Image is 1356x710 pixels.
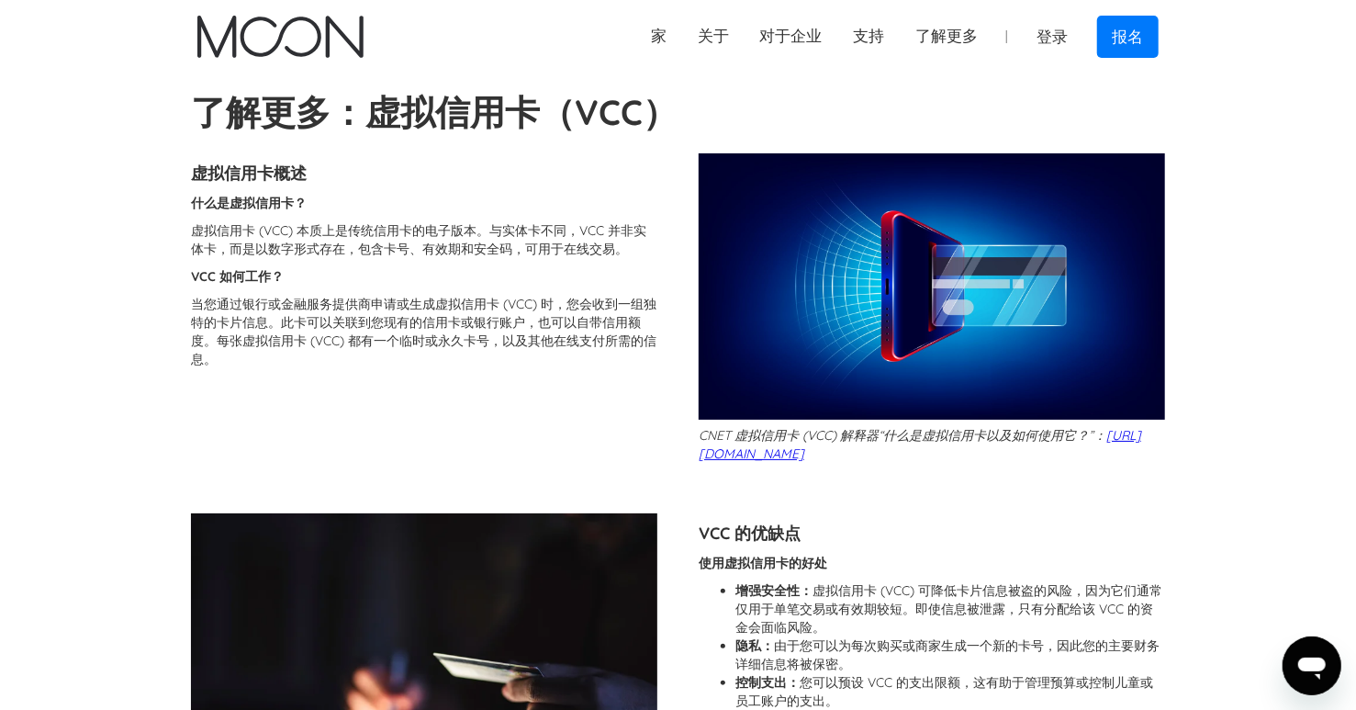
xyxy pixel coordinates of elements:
font: VCC 如何工作？ [191,268,284,285]
a: 报名 [1097,16,1160,57]
font: 对于企业 [760,27,823,45]
font: 支持 [853,27,884,45]
font: 控制支出： [735,674,800,691]
font: 虚拟信用卡概述 [191,163,307,184]
font: 虚拟信用卡 (VCC) 本质上是传统信用卡的电子版本。与实体卡不同，VCC 并非实体卡，而是以数字形式存在，包含卡号、有效期和安全码，可用于在线交易。 [191,222,646,257]
font: 当您通过银行或金融服务提供商申请或生成虚拟信用卡 (VCC) 时，您会收到一组独特的卡片信息。此卡可以关联到您现有的信用卡或银行账户，也可以自带信用额度。每张虚拟信用卡 (VCC) 都有一个临时... [191,296,656,367]
a: 登录 [1021,17,1083,57]
font: 家 [651,27,667,45]
div: 支持 [837,25,900,48]
font: CNET 虚拟信用卡 (VCC) 解释器“什么是虚拟信用卡以及如何使用它？”： [699,427,1106,444]
font: 增强安全性： [735,582,812,599]
font: 报名 [1113,28,1144,46]
font: 使用虚拟信用卡的好处 [699,555,827,571]
font: 什么是虚拟信用卡？ [191,195,307,211]
font: 由于您可以为每次购买或商家生成一个新的卡号，因此您的主要财务详细信息将被保密。 [735,637,1160,672]
a: [URL][DOMAIN_NAME] [699,427,1141,462]
div: 关于 [682,25,745,48]
font: 您可以预设 VCC 的支出限额，这有助于管理预算或控制儿童或员工账户的支出。 [735,674,1153,709]
iframe: 启动消息传送窗口的按钮 [1283,637,1341,695]
font: 了解更多 [915,27,978,45]
font: 隐私： [735,637,774,654]
div: 了解更多 [900,25,993,48]
font: 虚拟信用卡 (VCC) 可降低卡片信息被盗的风险，因为它们通常仅用于单笔交易或有效期较短。即使信息被泄露，只有分配给该 VCC 的资金会面临风险。 [735,582,1162,636]
img: 月亮标志 [197,16,364,58]
a: 家 [197,16,364,58]
font: 登录 [1037,28,1068,46]
div: 对于企业 [745,25,838,48]
font: 关于 [698,27,729,45]
font: VCC 的优缺点 [699,523,801,544]
font: 了解更多：虚拟信用卡（VCC） [191,90,678,134]
a: 家 [635,25,682,48]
